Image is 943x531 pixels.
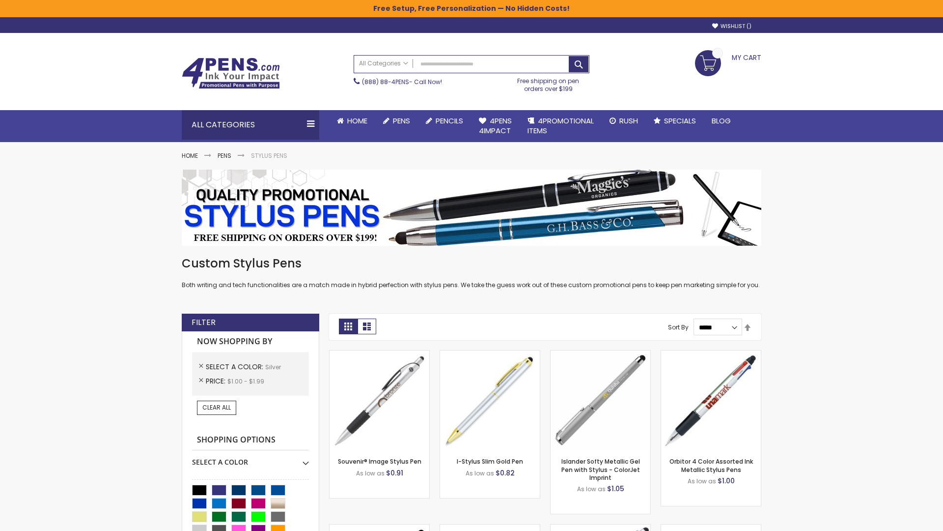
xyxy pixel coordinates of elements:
[688,477,716,485] span: As low as
[471,110,520,142] a: 4Pens4impact
[551,351,650,450] img: Islander Softy Metallic Gel Pen with Stylus - ColorJet Imprint-Silver
[551,350,650,358] a: Islander Softy Metallic Gel Pen with Stylus - ColorJet Imprint-Silver
[339,319,358,334] strong: Grid
[347,116,367,126] span: Home
[362,78,409,86] a: (888) 88-4PENS
[182,170,761,246] img: Stylus Pens
[479,116,512,136] span: 4Pens 4impact
[664,116,696,126] span: Specials
[436,116,463,126] span: Pencils
[218,151,231,160] a: Pens
[251,151,287,160] strong: Stylus Pens
[712,23,751,30] a: Wishlist
[457,457,523,466] a: I-Stylus Slim Gold Pen
[354,56,413,72] a: All Categories
[440,351,540,450] img: I-Stylus-Slim-Gold-Silver
[182,256,761,290] div: Both writing and tech functionalities are a match made in hybrid perfection with stylus pens. We ...
[182,151,198,160] a: Home
[418,110,471,132] a: Pencils
[265,363,281,371] span: Silver
[602,110,646,132] a: Rush
[386,468,403,478] span: $0.91
[330,351,429,450] img: Souvenir® Image Stylus Pen-Silver
[520,110,602,142] a: 4PROMOTIONALITEMS
[182,58,280,89] img: 4Pens Custom Pens and Promotional Products
[619,116,638,126] span: Rush
[712,116,731,126] span: Blog
[356,469,385,477] span: As low as
[661,350,761,358] a: Orbitor 4 Color Assorted Ink Metallic Stylus Pens-Silver
[607,484,624,494] span: $1.05
[330,350,429,358] a: Souvenir® Image Stylus Pen-Silver
[577,485,606,493] span: As low as
[362,78,442,86] span: - Call Now!
[561,457,640,481] a: Islander Softy Metallic Gel Pen with Stylus - ColorJet Imprint
[507,73,590,93] div: Free shipping on pen orders over $199
[359,59,408,67] span: All Categories
[466,469,494,477] span: As low as
[206,362,265,372] span: Select A Color
[661,351,761,450] img: Orbitor 4 Color Assorted Ink Metallic Stylus Pens-Silver
[182,110,319,140] div: All Categories
[206,376,227,386] span: Price
[375,110,418,132] a: Pens
[704,110,739,132] a: Blog
[527,116,594,136] span: 4PROMOTIONAL ITEMS
[496,468,515,478] span: $0.82
[669,457,753,473] a: Orbitor 4 Color Assorted Ink Metallic Stylus Pens
[227,377,264,385] span: $1.00 - $1.99
[202,403,231,412] span: Clear All
[329,110,375,132] a: Home
[646,110,704,132] a: Specials
[192,450,309,467] div: Select A Color
[192,331,309,352] strong: Now Shopping by
[192,317,216,328] strong: Filter
[668,323,689,331] label: Sort By
[440,350,540,358] a: I-Stylus-Slim-Gold-Silver
[718,476,735,486] span: $1.00
[192,430,309,451] strong: Shopping Options
[182,256,761,271] h1: Custom Stylus Pens
[338,457,421,466] a: Souvenir® Image Stylus Pen
[393,116,410,126] span: Pens
[197,401,236,414] a: Clear All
